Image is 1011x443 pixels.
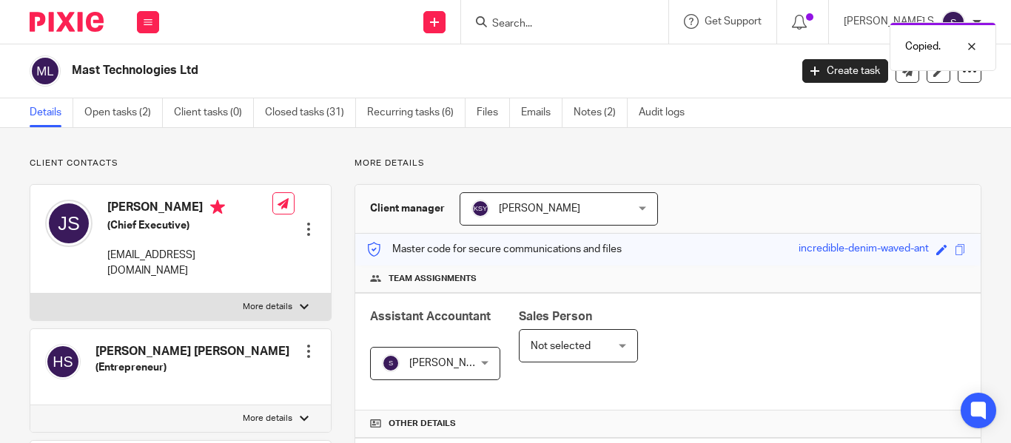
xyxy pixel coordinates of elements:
[802,59,888,83] a: Create task
[355,158,981,169] p: More details
[30,158,332,169] p: Client contacts
[45,344,81,379] img: svg%3E
[521,98,562,127] a: Emails
[243,301,292,313] p: More details
[639,98,696,127] a: Audit logs
[243,413,292,425] p: More details
[107,248,272,278] p: [EMAIL_ADDRESS][DOMAIN_NAME]
[367,98,466,127] a: Recurring tasks (6)
[30,98,73,127] a: Details
[107,218,272,233] h5: (Chief Executive)
[210,200,225,214] i: Primary
[574,98,628,127] a: Notes (2)
[389,273,477,285] span: Team assignments
[265,98,356,127] a: Closed tasks (31)
[366,242,622,257] p: Master code for secure communications and files
[471,200,489,217] img: svg%3E
[30,55,61,87] img: svg%3E
[382,354,400,372] img: svg%3E
[95,360,289,375] h5: (Entrepreneur)
[799,241,929,258] div: incredible-denim-waved-ant
[389,418,456,430] span: Other details
[531,341,591,351] span: Not selected
[370,311,491,322] span: Assistant Accountant
[72,63,639,78] h2: Mast Technologies Ltd
[941,10,965,34] img: svg%3E
[477,98,510,127] a: Files
[45,200,93,247] img: svg%3E
[519,311,592,322] span: Sales Person
[95,344,289,359] h4: [PERSON_NAME] [PERSON_NAME]
[107,200,272,218] h4: [PERSON_NAME]
[174,98,254,127] a: Client tasks (0)
[491,18,624,31] input: Search
[84,98,163,127] a: Open tasks (2)
[409,358,500,368] span: [PERSON_NAME] S
[370,201,445,216] h3: Client manager
[30,12,104,32] img: Pixie
[905,39,941,54] p: Copied.
[499,203,580,214] span: [PERSON_NAME]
